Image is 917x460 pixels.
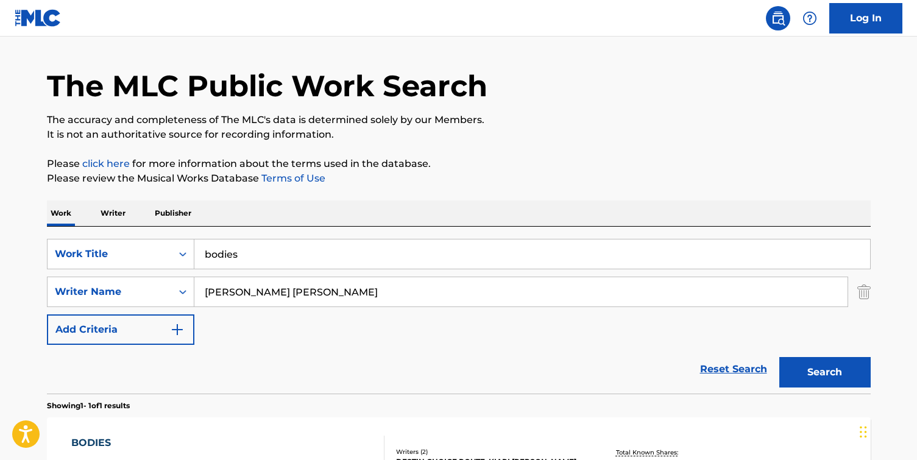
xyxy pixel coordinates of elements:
[55,247,165,261] div: Work Title
[82,158,130,169] a: click here
[47,171,871,186] p: Please review the Musical Works Database
[47,239,871,394] form: Search Form
[170,322,185,337] img: 9d2ae6d4665cec9f34b9.svg
[766,6,790,30] a: Public Search
[47,200,75,226] p: Work
[47,127,871,142] p: It is not an authoritative source for recording information.
[616,448,681,457] p: Total Known Shares:
[798,6,822,30] div: Help
[829,3,902,34] a: Log In
[151,200,195,226] p: Publisher
[694,356,773,383] a: Reset Search
[396,447,580,456] div: Writers ( 2 )
[15,9,62,27] img: MLC Logo
[47,113,871,127] p: The accuracy and completeness of The MLC's data is determined solely by our Members.
[802,11,817,26] img: help
[860,414,867,450] div: Drag
[71,436,186,450] div: BODIES
[856,402,917,460] iframe: Chat Widget
[55,285,165,299] div: Writer Name
[97,200,129,226] p: Writer
[47,157,871,171] p: Please for more information about the terms used in the database.
[47,68,487,104] h1: The MLC Public Work Search
[259,172,325,184] a: Terms of Use
[47,314,194,345] button: Add Criteria
[771,11,785,26] img: search
[47,400,130,411] p: Showing 1 - 1 of 1 results
[857,277,871,307] img: Delete Criterion
[779,357,871,387] button: Search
